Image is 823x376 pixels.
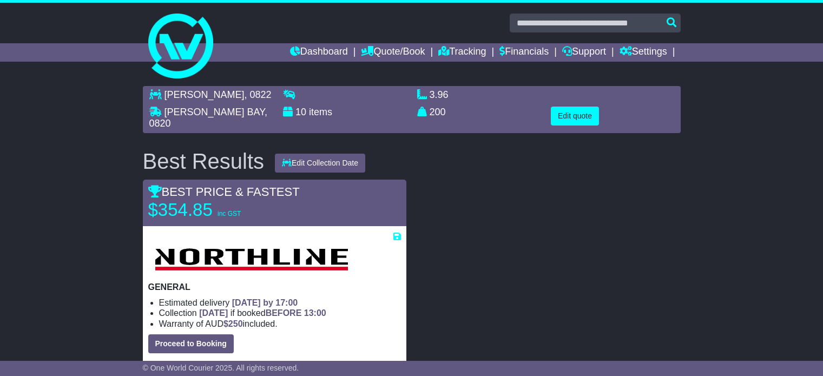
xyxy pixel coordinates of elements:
[499,43,549,62] a: Financials
[148,185,300,199] span: BEST PRICE & FASTEST
[148,199,284,221] p: $354.85
[149,107,267,129] span: , 0820
[430,89,449,100] span: 3.96
[309,107,332,117] span: items
[232,298,298,307] span: [DATE] by 17:00
[223,319,243,328] span: $
[159,298,401,308] li: Estimated delivery
[159,308,401,318] li: Collection
[275,154,365,173] button: Edit Collection Date
[266,308,302,318] span: BEFORE
[295,107,306,117] span: 10
[148,242,354,276] img: Northline Distribution: GENERAL
[148,334,234,353] button: Proceed to Booking
[218,210,241,217] span: inc GST
[430,107,446,117] span: 200
[148,282,401,292] p: GENERAL
[159,319,401,329] li: Warranty of AUD included.
[304,308,326,318] span: 13:00
[199,308,228,318] span: [DATE]
[438,43,486,62] a: Tracking
[143,364,299,372] span: © One World Courier 2025. All rights reserved.
[137,149,270,173] div: Best Results
[551,107,599,126] button: Edit quote
[290,43,348,62] a: Dashboard
[199,308,326,318] span: if booked
[361,43,425,62] a: Quote/Book
[245,89,272,100] span: , 0822
[228,319,243,328] span: 250
[562,43,606,62] a: Support
[164,107,265,117] span: [PERSON_NAME] BAY
[164,89,245,100] span: [PERSON_NAME]
[620,43,667,62] a: Settings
